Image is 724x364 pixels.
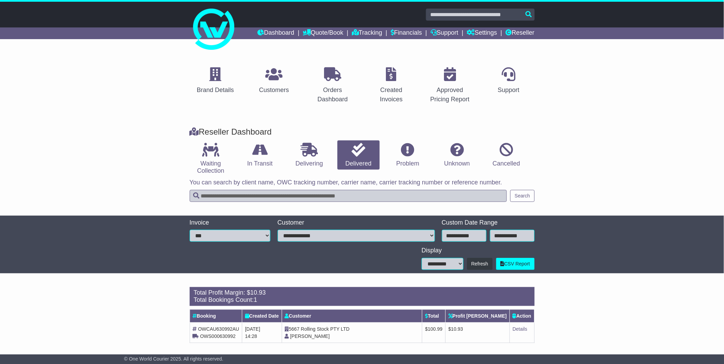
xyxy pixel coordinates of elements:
a: Dashboard [258,27,294,39]
div: Reseller Dashboard [186,127,538,137]
span: OWCAU630992AU [198,326,239,332]
span: [DATE] [245,326,260,332]
a: Unknown [436,140,478,170]
span: 100.99 [428,326,443,332]
th: Total [422,309,446,322]
button: Search [510,190,534,202]
div: Invoice [190,219,271,227]
td: $ [422,322,446,343]
div: Orders Dashboard [311,86,354,104]
span: 10.93 [250,289,266,296]
a: Support [431,27,458,39]
a: Support [493,65,524,97]
div: Customers [259,86,289,95]
span: 1 [254,296,257,303]
a: Waiting Collection [190,140,232,177]
a: Brand Details [192,65,238,97]
a: CSV Report [496,258,535,270]
a: Customers [255,65,293,97]
div: Customer [278,219,435,227]
th: Created Date [242,309,282,322]
a: Created Invoices [366,65,417,106]
div: Display [422,247,535,254]
a: In Transit [239,140,281,170]
a: Tracking [352,27,382,39]
span: [PERSON_NAME] [290,333,330,339]
a: Problem [387,140,429,170]
div: Created Invoices [370,86,413,104]
th: Profit [PERSON_NAME] [446,309,510,322]
span: © One World Courier 2025. All rights reserved. [124,356,223,362]
button: Refresh [467,258,493,270]
th: Customer [282,309,422,322]
span: 10.93 [451,326,463,332]
div: Total Profit Margin: $ [194,289,531,297]
a: Delivered [337,140,380,170]
a: Quote/Book [303,27,343,39]
th: Action [510,309,534,322]
a: Details [513,326,527,332]
a: Settings [467,27,497,39]
div: Total Bookings Count: [194,296,531,304]
span: 14:28 [245,333,257,339]
div: Support [498,86,520,95]
div: Approved Pricing Report [428,86,471,104]
th: Booking [190,309,242,322]
div: Custom Date Range [442,219,535,227]
a: Cancelled [485,140,527,170]
a: Approved Pricing Report [424,65,476,106]
div: Brand Details [197,86,234,95]
a: Reseller [505,27,534,39]
span: Rolling Stock PTY LTD [301,326,350,332]
a: Orders Dashboard [307,65,359,106]
td: $ [446,322,510,343]
span: 5667 [289,326,300,332]
a: Delivering [288,140,330,170]
p: You can search by client name, OWC tracking number, carrier name, carrier tracking number or refe... [190,179,535,186]
a: Financials [391,27,422,39]
span: OWS000630992 [200,333,236,339]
